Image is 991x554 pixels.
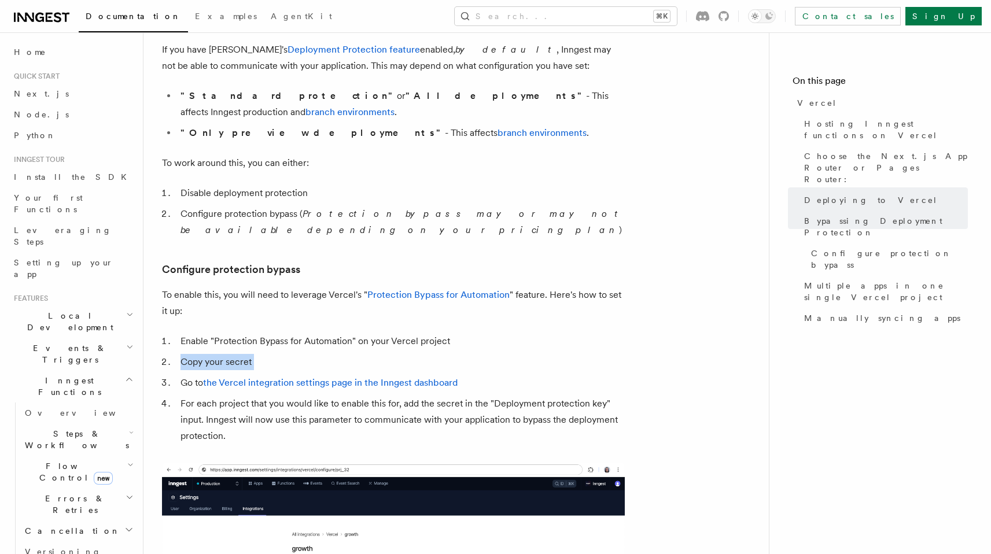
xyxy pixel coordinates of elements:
[800,113,968,146] a: Hosting Inngest functions on Vercel
[195,12,257,21] span: Examples
[203,377,458,388] a: the Vercel integration settings page in the Inngest dashboard
[188,3,264,31] a: Examples
[367,289,510,300] a: Protection Bypass for Automation
[804,194,938,206] span: Deploying to Vercel
[800,190,968,210] a: Deploying to Vercel
[177,333,625,349] li: Enable "Protection Bypass for Automation" on your Vercel project
[162,155,625,171] p: To work around this, you can either:
[177,88,625,120] li: or - This affects Inngest production and .
[498,127,587,138] a: branch environments
[180,90,397,101] strong: "Standard protection"
[795,7,901,25] a: Contact sales
[800,308,968,328] a: Manually syncing apps
[162,261,300,278] a: Configure protection bypass
[177,125,625,141] li: - This affects .
[806,243,968,275] a: Configure protection bypass
[305,106,395,117] a: branch environments
[20,423,136,456] button: Steps & Workflows
[20,402,136,423] a: Overview
[793,93,968,113] a: Vercel
[9,83,136,104] a: Next.js
[177,185,625,201] li: Disable deployment protection
[9,155,65,164] span: Inngest tour
[804,312,960,324] span: Manually syncing apps
[14,110,69,119] span: Node.js
[177,375,625,391] li: Go to
[455,7,677,25] button: Search...⌘K
[20,488,136,520] button: Errors & Retries
[9,375,125,398] span: Inngest Functions
[79,3,188,32] a: Documentation
[20,520,136,541] button: Cancellation
[20,428,129,451] span: Steps & Workflows
[288,44,420,55] a: Deployment Protection feature
[455,44,557,55] em: by default
[406,90,586,101] strong: "All deployments"
[14,226,112,246] span: Leveraging Steps
[9,167,136,187] a: Install the SDK
[14,46,46,58] span: Home
[804,150,968,185] span: Choose the Next.js App Router or Pages Router:
[804,280,968,303] span: Multiple apps in one single Vercel project
[177,206,625,238] li: Configure protection bypass ( )
[20,460,127,483] span: Flow Control
[14,89,69,98] span: Next.js
[811,248,968,271] span: Configure protection bypass
[9,125,136,146] a: Python
[804,215,968,238] span: Bypassing Deployment Protection
[86,12,181,21] span: Documentation
[25,408,144,418] span: Overview
[9,220,136,252] a: Leveraging Steps
[14,193,83,214] span: Your first Functions
[14,131,56,140] span: Python
[905,7,982,25] a: Sign Up
[177,396,625,444] li: For each project that you would like to enable this for, add the secret in the "Deployment protec...
[9,104,136,125] a: Node.js
[94,472,113,485] span: new
[20,525,120,537] span: Cancellation
[180,127,445,138] strong: "Only preview deployments"
[793,74,968,93] h4: On this page
[271,12,332,21] span: AgentKit
[177,354,625,370] li: Copy your secret
[9,310,126,333] span: Local Development
[800,146,968,190] a: Choose the Next.js App Router or Pages Router:
[162,42,625,74] p: If you have [PERSON_NAME]'s enabled, , Inngest may not be able to communicate with your applicati...
[162,287,625,319] p: To enable this, you will need to leverage Vercel's " " feature. Here's how to set it up:
[9,42,136,62] a: Home
[9,305,136,338] button: Local Development
[800,210,968,243] a: Bypassing Deployment Protection
[654,10,670,22] kbd: ⌘K
[9,338,136,370] button: Events & Triggers
[9,72,60,81] span: Quick start
[9,370,136,402] button: Inngest Functions
[797,97,837,109] span: Vercel
[9,294,48,303] span: Features
[264,3,339,31] a: AgentKit
[9,187,136,220] a: Your first Functions
[748,9,776,23] button: Toggle dark mode
[14,258,113,279] span: Setting up your app
[14,172,134,182] span: Install the SDK
[20,493,126,516] span: Errors & Retries
[804,118,968,141] span: Hosting Inngest functions on Vercel
[800,275,968,308] a: Multiple apps in one single Vercel project
[9,252,136,285] a: Setting up your app
[9,342,126,365] span: Events & Triggers
[180,208,623,235] em: Protection bypass may or may not be available depending on your pricing plan
[20,456,136,488] button: Flow Controlnew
